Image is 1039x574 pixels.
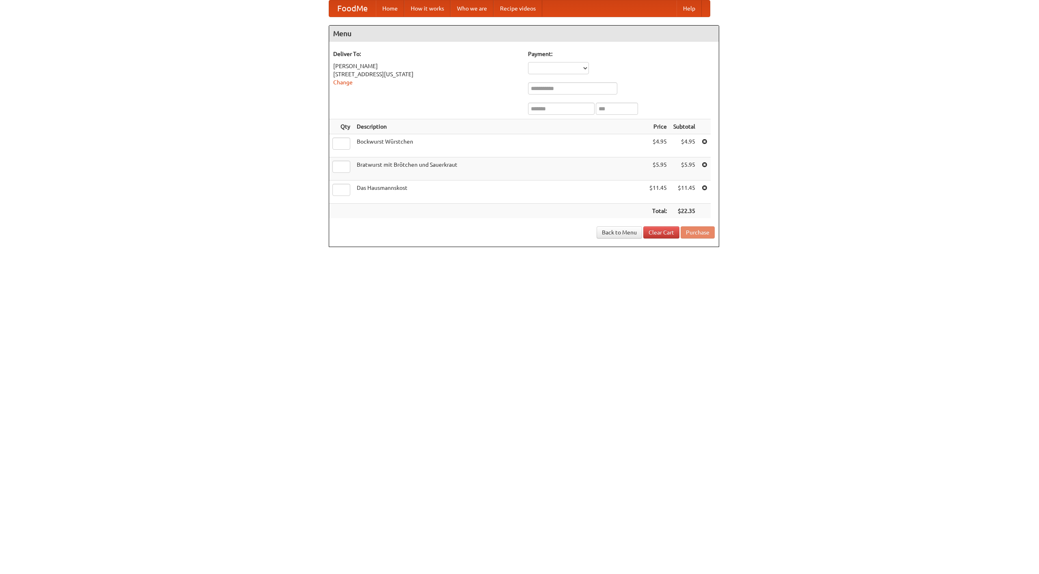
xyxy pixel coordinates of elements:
[670,181,698,204] td: $11.45
[646,119,670,134] th: Price
[329,0,376,17] a: FoodMe
[494,0,542,17] a: Recipe videos
[670,157,698,181] td: $5.95
[354,181,646,204] td: Das Hausmannskost
[646,134,670,157] td: $4.95
[354,157,646,181] td: Bratwurst mit Brötchen und Sauerkraut
[670,134,698,157] td: $4.95
[404,0,451,17] a: How it works
[333,79,353,86] a: Change
[597,226,642,239] a: Back to Menu
[451,0,494,17] a: Who we are
[329,119,354,134] th: Qty
[354,119,646,134] th: Description
[333,62,520,70] div: [PERSON_NAME]
[646,204,670,219] th: Total:
[646,181,670,204] td: $11.45
[333,70,520,78] div: [STREET_ADDRESS][US_STATE]
[643,226,679,239] a: Clear Cart
[329,26,719,42] h4: Menu
[670,204,698,219] th: $22.35
[528,50,715,58] h5: Payment:
[376,0,404,17] a: Home
[670,119,698,134] th: Subtotal
[333,50,520,58] h5: Deliver To:
[681,226,715,239] button: Purchase
[646,157,670,181] td: $5.95
[677,0,702,17] a: Help
[354,134,646,157] td: Bockwurst Würstchen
